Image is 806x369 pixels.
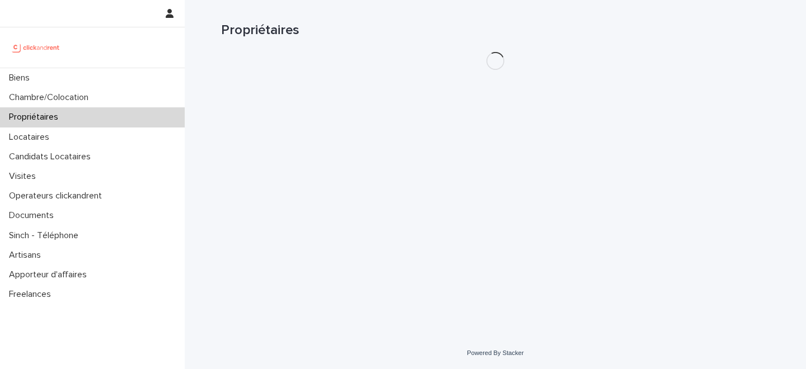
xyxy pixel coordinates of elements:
p: Freelances [4,289,60,300]
p: Documents [4,210,63,221]
p: Candidats Locataires [4,152,100,162]
p: Locataires [4,132,58,143]
p: Propriétaires [4,112,67,122]
p: Operateurs clickandrent [4,191,111,201]
img: UCB0brd3T0yccxBKYDjQ [9,36,63,59]
a: Powered By Stacker [467,349,523,356]
p: Artisans [4,250,50,261]
p: Biens [4,73,39,83]
p: Chambre/Colocation [4,92,97,103]
p: Sinch - Téléphone [4,230,87,241]
p: Visites [4,171,45,182]
h1: Propriétaires [221,22,770,39]
p: Apporteur d'affaires [4,269,96,280]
